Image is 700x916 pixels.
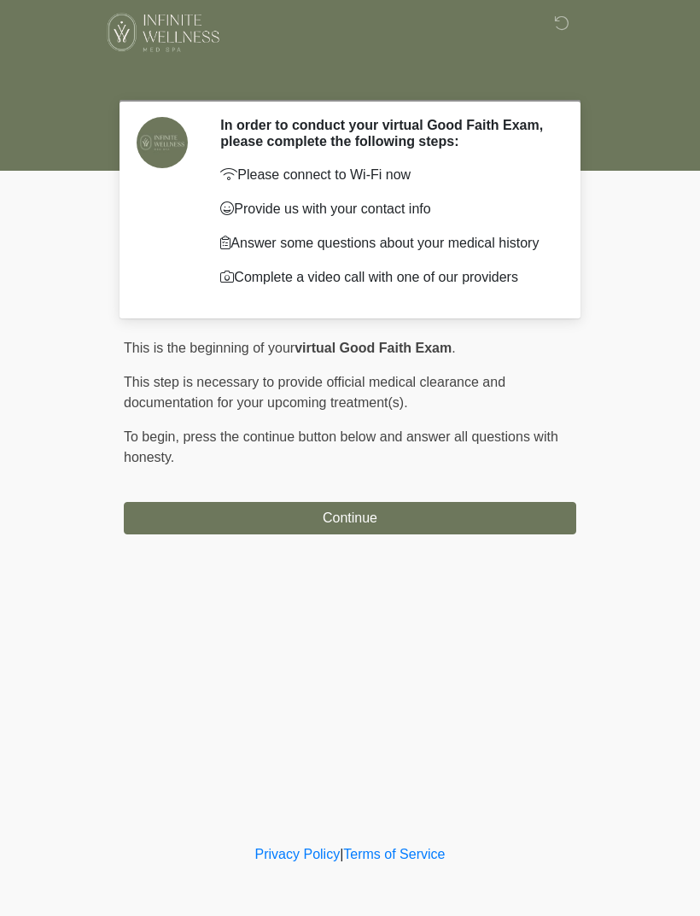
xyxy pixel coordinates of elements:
[124,341,295,355] span: This is the beginning of your
[220,165,551,185] p: Please connect to Wi-Fi now
[124,375,505,410] span: This step is necessary to provide official medical clearance and documentation for your upcoming ...
[220,267,551,288] p: Complete a video call with one of our providers
[111,61,589,93] h1: ‎ ‎ ‎ ‎
[452,341,455,355] span: .
[220,199,551,219] p: Provide us with your contact info
[220,117,551,149] h2: In order to conduct your virtual Good Faith Exam, please complete the following steps:
[124,502,576,534] button: Continue
[220,233,551,254] p: Answer some questions about your medical history
[124,429,183,444] span: To begin,
[340,847,343,861] a: |
[137,117,188,168] img: Agent Avatar
[295,341,452,355] strong: virtual Good Faith Exam
[107,13,219,52] img: Infinite Wellness Med Spa Logo
[124,429,558,464] span: press the continue button below and answer all questions with honesty.
[343,847,445,861] a: Terms of Service
[255,847,341,861] a: Privacy Policy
